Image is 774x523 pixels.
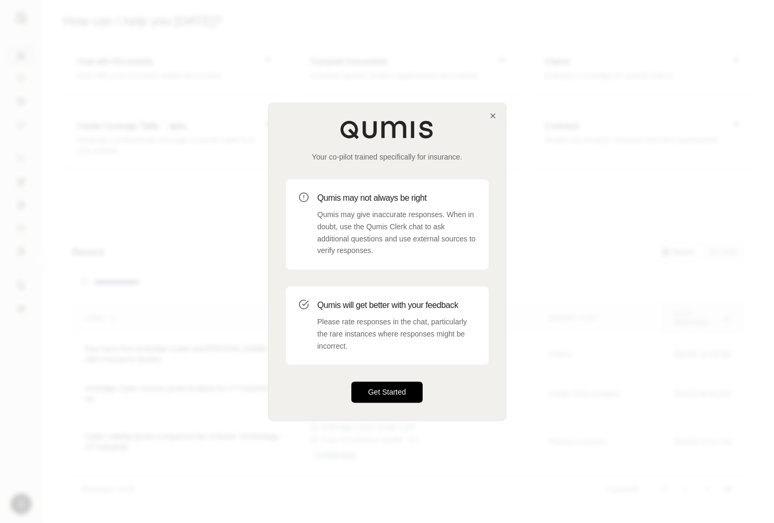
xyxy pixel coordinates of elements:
h3: Qumis will get better with your feedback [318,299,476,312]
p: Your co-pilot trained specifically for insurance. [286,152,489,162]
h3: Qumis may not always be right [318,192,476,204]
img: Qumis Logo [340,120,435,139]
p: Please rate responses in the chat, particularly the rare instances where responses might be incor... [318,316,476,352]
p: Qumis may give inaccurate responses. When in doubt, use the Qumis Clerk chat to ask additional qu... [318,209,476,257]
button: Get Started [351,382,423,403]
